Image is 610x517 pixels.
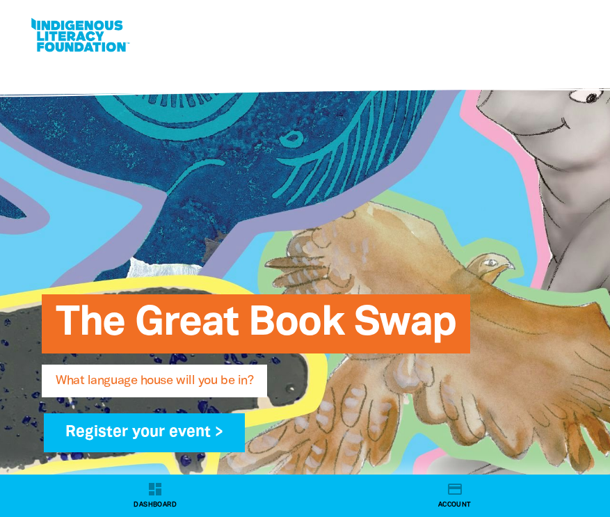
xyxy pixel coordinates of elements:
span: What language house will you be in? [56,375,253,397]
i: dashboard [147,481,163,498]
span: Dashboard [134,500,177,510]
a: Register your event > [44,413,245,452]
span: The Great Book Swap [56,305,456,353]
span: Account [438,500,472,510]
a: credit_cardAccount [305,475,605,517]
i: credit_card [447,481,463,498]
a: dashboardDashboard [6,475,305,517]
